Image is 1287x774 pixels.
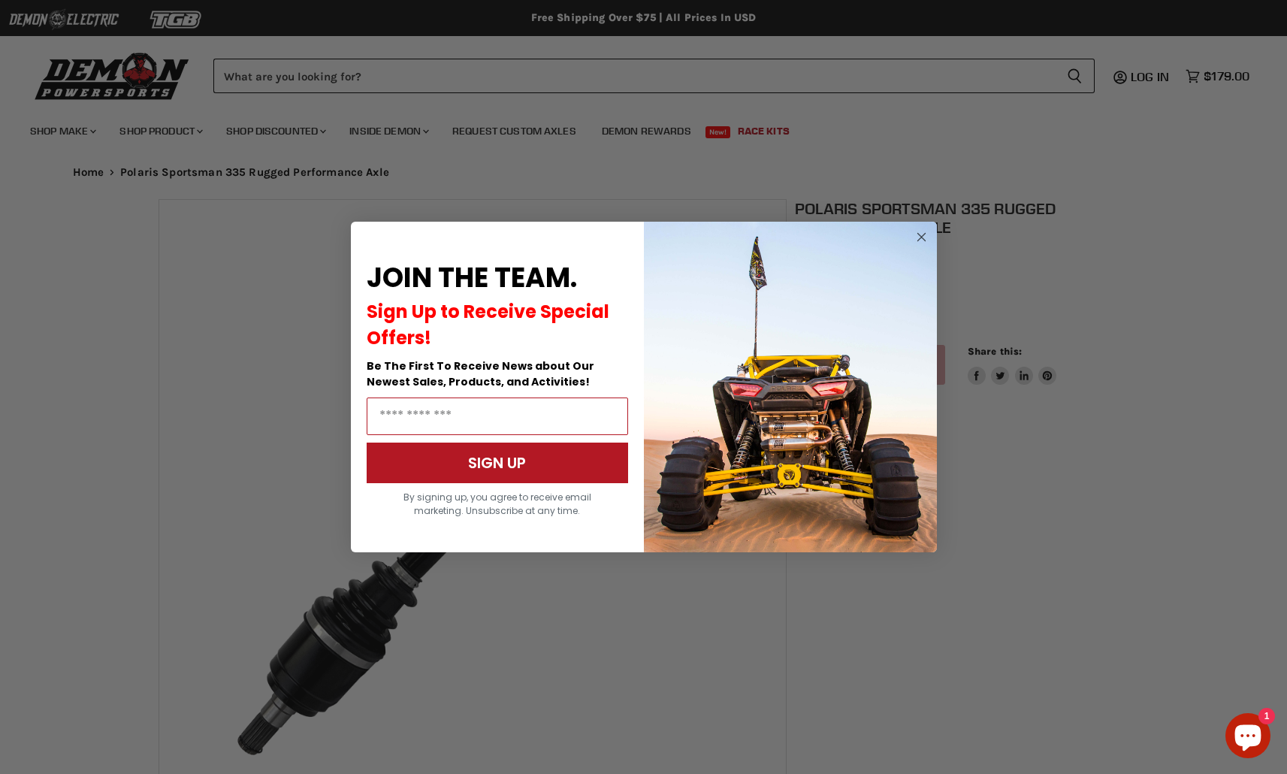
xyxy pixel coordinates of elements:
[367,299,609,350] span: Sign Up to Receive Special Offers!
[912,228,931,246] button: Close dialog
[367,259,577,297] span: JOIN THE TEAM.
[367,398,628,435] input: Email Address
[1221,713,1275,762] inbox-online-store-chat: Shopify online store chat
[403,491,591,517] span: By signing up, you agree to receive email marketing. Unsubscribe at any time.
[367,358,594,389] span: Be The First To Receive News about Our Newest Sales, Products, and Activities!
[644,222,937,552] img: a9095488-b6e7-41ba-879d-588abfab540b.jpeg
[367,443,628,483] button: SIGN UP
